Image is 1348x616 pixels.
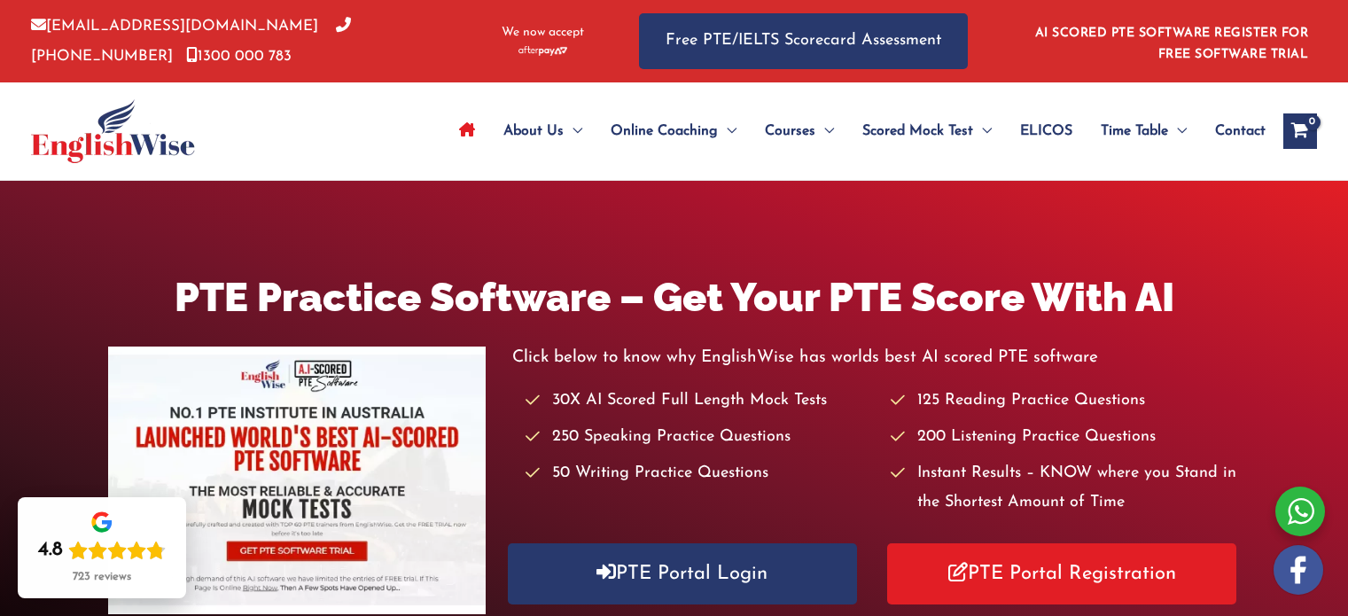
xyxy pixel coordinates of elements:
div: 723 reviews [73,570,131,584]
img: white-facebook.png [1274,545,1323,595]
span: Contact [1215,100,1266,162]
a: PTE Portal Registration [887,543,1236,604]
a: CoursesMenu Toggle [751,100,848,162]
a: Scored Mock TestMenu Toggle [848,100,1006,162]
span: Courses [765,100,815,162]
a: ELICOS [1006,100,1087,162]
li: 125 Reading Practice Questions [891,386,1240,416]
a: [PHONE_NUMBER] [31,19,351,63]
span: ELICOS [1020,100,1072,162]
li: 30X AI Scored Full Length Mock Tests [526,386,875,416]
li: 250 Speaking Practice Questions [526,423,875,452]
span: We now accept [502,24,584,42]
h1: PTE Practice Software – Get Your PTE Score With AI [108,269,1241,325]
div: Rating: 4.8 out of 5 [38,538,166,563]
p: Click below to know why EnglishWise has worlds best AI scored PTE software [512,343,1241,372]
img: cropped-ew-logo [31,99,195,163]
li: 200 Listening Practice Questions [891,423,1240,452]
a: View Shopping Cart, empty [1283,113,1317,149]
img: pte-institute-main [108,347,486,614]
a: Free PTE/IELTS Scorecard Assessment [639,13,968,69]
span: Menu Toggle [973,100,992,162]
a: Contact [1201,100,1266,162]
span: Menu Toggle [1168,100,1187,162]
a: Online CoachingMenu Toggle [596,100,751,162]
a: About UsMenu Toggle [489,100,596,162]
span: About Us [503,100,564,162]
span: Menu Toggle [815,100,834,162]
a: [EMAIL_ADDRESS][DOMAIN_NAME] [31,19,318,34]
div: 4.8 [38,538,63,563]
nav: Site Navigation: Main Menu [445,100,1266,162]
li: 50 Writing Practice Questions [526,459,875,488]
img: Afterpay-Logo [518,46,567,56]
span: Time Table [1101,100,1168,162]
a: PTE Portal Login [508,543,857,604]
span: Online Coaching [611,100,718,162]
a: Time TableMenu Toggle [1087,100,1201,162]
li: Instant Results – KNOW where you Stand in the Shortest Amount of Time [891,459,1240,519]
span: Menu Toggle [718,100,736,162]
span: Scored Mock Test [862,100,973,162]
span: Menu Toggle [564,100,582,162]
a: 1300 000 783 [186,49,292,64]
aside: Header Widget 1 [1025,12,1317,70]
a: AI SCORED PTE SOFTWARE REGISTER FOR FREE SOFTWARE TRIAL [1035,27,1309,61]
